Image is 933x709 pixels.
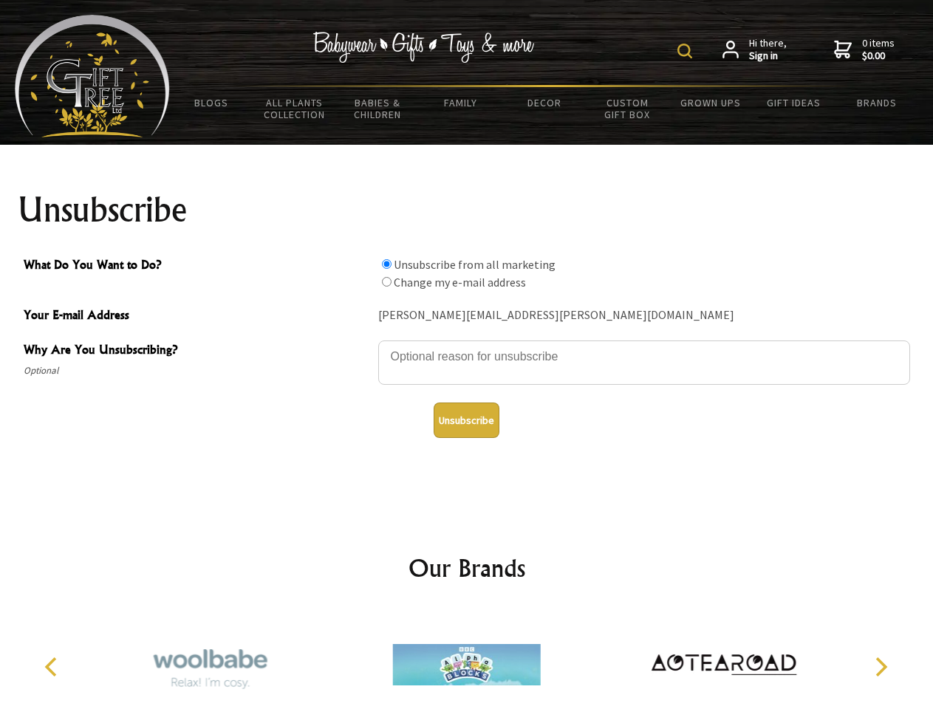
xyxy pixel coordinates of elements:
[24,256,371,277] span: What Do You Want to Do?
[502,87,586,118] a: Decor
[434,403,499,438] button: Unsubscribe
[24,340,371,362] span: Why Are You Unsubscribing?
[586,87,669,130] a: Custom Gift Box
[170,87,253,118] a: BLOGS
[864,651,897,683] button: Next
[862,49,895,63] strong: $0.00
[24,362,371,380] span: Optional
[253,87,337,130] a: All Plants Collection
[835,87,919,118] a: Brands
[37,651,69,683] button: Previous
[752,87,835,118] a: Gift Ideas
[749,49,787,63] strong: Sign in
[677,44,692,58] img: product search
[30,550,904,586] h2: Our Brands
[313,32,535,63] img: Babywear - Gifts - Toys & more
[722,37,787,63] a: Hi there,Sign in
[834,37,895,63] a: 0 items$0.00
[18,192,916,227] h1: Unsubscribe
[336,87,420,130] a: Babies & Children
[669,87,752,118] a: Grown Ups
[749,37,787,63] span: Hi there,
[378,304,910,327] div: [PERSON_NAME][EMAIL_ADDRESS][PERSON_NAME][DOMAIN_NAME]
[394,275,526,290] label: Change my e-mail address
[378,340,910,385] textarea: Why Are You Unsubscribing?
[862,36,895,63] span: 0 items
[15,15,170,137] img: Babyware - Gifts - Toys and more...
[382,277,392,287] input: What Do You Want to Do?
[420,87,503,118] a: Family
[24,306,371,327] span: Your E-mail Address
[382,259,392,269] input: What Do You Want to Do?
[394,257,556,272] label: Unsubscribe from all marketing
